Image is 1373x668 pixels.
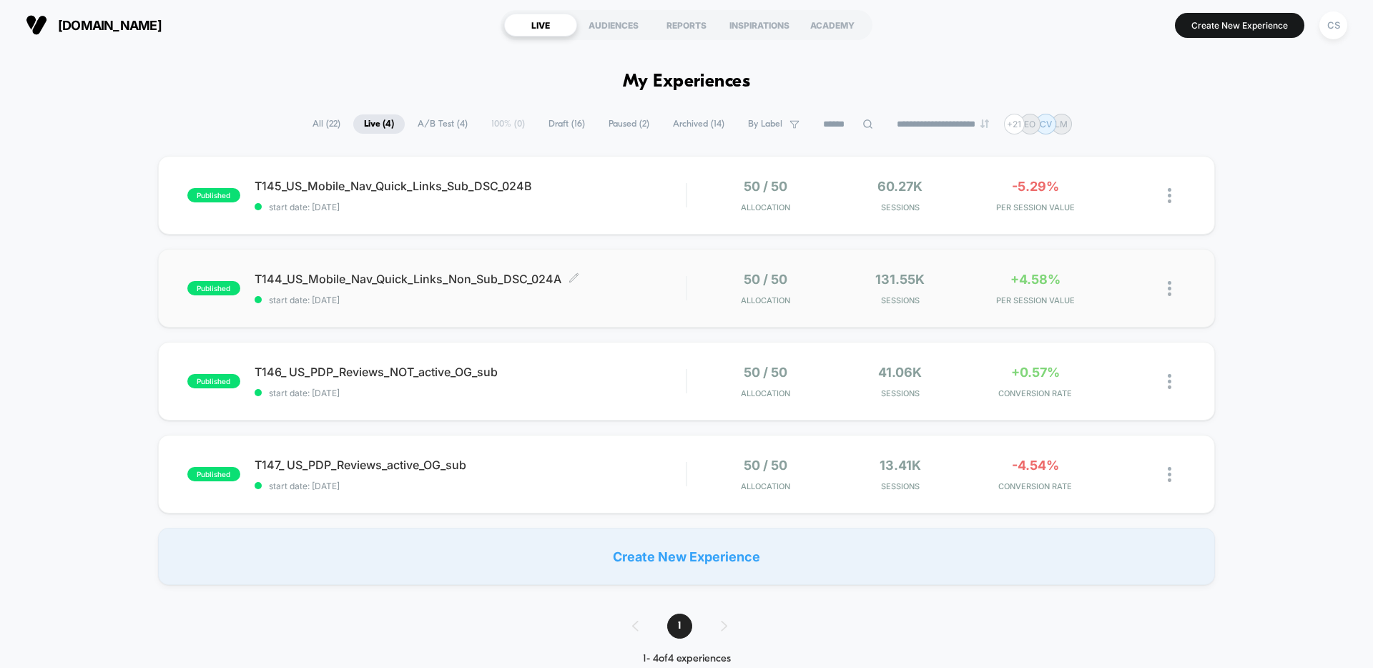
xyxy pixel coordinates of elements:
[744,272,787,287] span: 50 / 50
[255,481,686,491] span: start date: [DATE]
[1011,365,1060,380] span: +0.57%
[667,614,692,639] span: 1
[748,119,782,129] span: By Label
[1010,272,1060,287] span: +4.58%
[1024,119,1035,129] p: EO
[504,14,577,36] div: LIVE
[741,481,790,491] span: Allocation
[187,188,240,202] span: published
[1055,119,1068,129] p: LM
[878,365,922,380] span: 41.06k
[1319,11,1347,39] div: CS
[538,114,596,134] span: Draft ( 16 )
[662,114,735,134] span: Archived ( 14 )
[1168,188,1171,203] img: close
[837,295,965,305] span: Sessions
[1004,114,1025,134] div: + 21
[255,179,686,193] span: T145_US_Mobile_Nav_Quick_Links_Sub_DSC_024B
[1315,11,1352,40] button: CS
[187,467,240,481] span: published
[255,388,686,398] span: start date: [DATE]
[880,458,921,473] span: 13.41k
[255,202,686,212] span: start date: [DATE]
[407,114,478,134] span: A/B Test ( 4 )
[741,202,790,212] span: Allocation
[971,388,1099,398] span: CONVERSION RATE
[255,295,686,305] span: start date: [DATE]
[796,14,869,36] div: ACADEMY
[187,374,240,388] span: published
[158,528,1215,585] div: Create New Experience
[741,388,790,398] span: Allocation
[741,295,790,305] span: Allocation
[1012,458,1059,473] span: -4.54%
[577,14,650,36] div: AUDIENCES
[26,14,47,36] img: Visually logo
[744,179,787,194] span: 50 / 50
[650,14,723,36] div: REPORTS
[971,295,1099,305] span: PER SESSION VALUE
[1168,281,1171,296] img: close
[255,365,686,379] span: T146_ US_PDP_Reviews_NOT_active_OG_sub
[1040,119,1052,129] p: CV
[837,388,965,398] span: Sessions
[353,114,405,134] span: Live ( 4 )
[21,14,166,36] button: [DOMAIN_NAME]
[623,72,751,92] h1: My Experiences
[58,18,162,33] span: [DOMAIN_NAME]
[302,114,351,134] span: All ( 22 )
[837,481,965,491] span: Sessions
[971,202,1099,212] span: PER SESSION VALUE
[875,272,925,287] span: 131.55k
[744,458,787,473] span: 50 / 50
[1012,179,1059,194] span: -5.29%
[618,653,756,665] div: 1 - 4 of 4 experiences
[980,119,989,128] img: end
[255,458,686,472] span: T147_ US_PDP_Reviews_active_OG_sub
[744,365,787,380] span: 50 / 50
[598,114,660,134] span: Paused ( 2 )
[877,179,922,194] span: 60.27k
[1168,467,1171,482] img: close
[971,481,1099,491] span: CONVERSION RATE
[255,272,686,286] span: T144_US_Mobile_Nav_Quick_Links_Non_Sub_DSC_024A
[723,14,796,36] div: INSPIRATIONS
[1175,13,1304,38] button: Create New Experience
[187,281,240,295] span: published
[1168,374,1171,389] img: close
[837,202,965,212] span: Sessions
